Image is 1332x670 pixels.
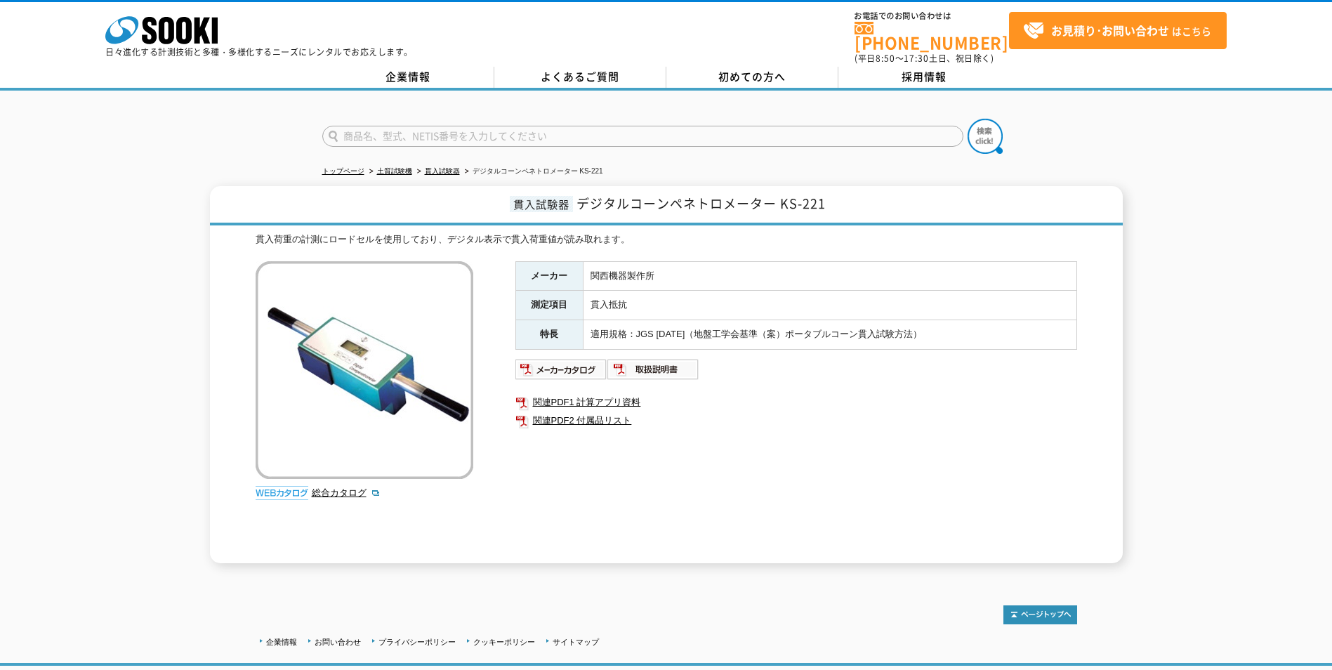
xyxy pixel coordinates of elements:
span: デジタルコーンペネトロメーター KS-221 [576,194,826,213]
td: 適用規格：JGS [DATE]（地盤工学会基準（案）ポータブルコーン貫入試験方法） [583,320,1076,350]
th: メーカー [515,261,583,291]
a: 取扱説明書 [607,367,699,378]
p: 日々進化する計測技術と多種・多様化するニーズにレンタルでお応えします。 [105,48,413,56]
img: 取扱説明書 [607,358,699,381]
span: (平日 ～ 土日、祝日除く) [855,52,994,65]
a: 総合カタログ [312,487,381,498]
a: 貫入試験器 [425,167,460,175]
a: 企業情報 [266,638,297,646]
img: webカタログ [256,486,308,500]
a: よくあるご質問 [494,67,666,88]
td: 貫入抵抗 [583,291,1076,320]
a: 関連PDF2 付属品リスト [515,412,1077,430]
img: トップページへ [1003,605,1077,624]
a: 企業情報 [322,67,494,88]
input: 商品名、型式、NETIS番号を入力してください [322,126,963,147]
th: 測定項目 [515,291,583,320]
strong: お見積り･お問い合わせ [1051,22,1169,39]
span: 17:30 [904,52,929,65]
li: デジタルコーンペネトロメーター KS-221 [462,164,603,179]
img: メーカーカタログ [515,358,607,381]
a: 関連PDF1 計算アプリ資料 [515,393,1077,412]
a: 初めての方へ [666,67,838,88]
th: 特長 [515,320,583,350]
a: [PHONE_NUMBER] [855,22,1009,51]
a: サイトマップ [553,638,599,646]
a: お見積り･お問い合わせはこちら [1009,12,1227,49]
div: 貫入荷重の計測にロードセルを使用しており、デジタル表示で貫入荷重値が読み取れます。 [256,232,1077,247]
a: プライバシーポリシー [378,638,456,646]
a: お問い合わせ [315,638,361,646]
a: 採用情報 [838,67,1010,88]
a: クッキーポリシー [473,638,535,646]
span: 貫入試験器 [510,196,573,212]
img: btn_search.png [968,119,1003,154]
td: 関西機器製作所 [583,261,1076,291]
span: 8:50 [876,52,895,65]
span: 初めての方へ [718,69,786,84]
a: トップページ [322,167,364,175]
a: 土質試験機 [377,167,412,175]
img: デジタルコーンペネトロメーター KS-221 [256,261,473,479]
span: はこちら [1023,20,1211,41]
span: お電話でのお問い合わせは [855,12,1009,20]
a: メーカーカタログ [515,367,607,378]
